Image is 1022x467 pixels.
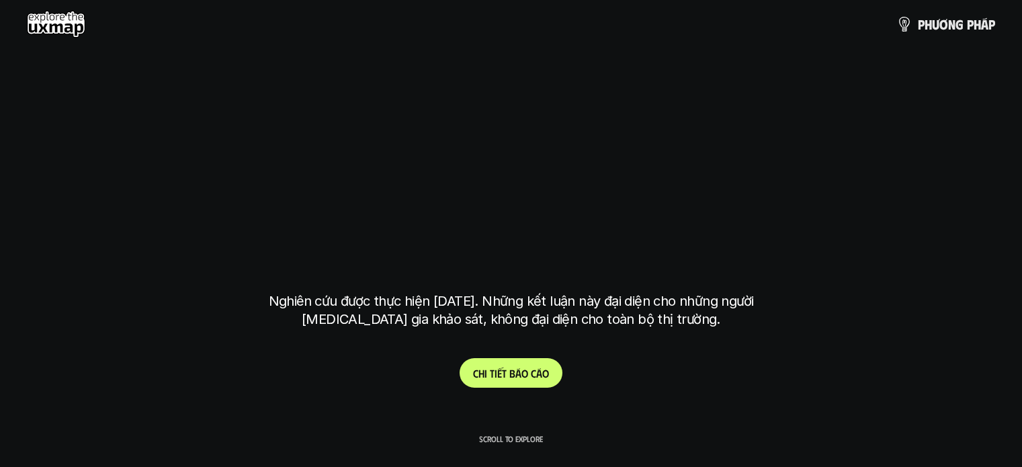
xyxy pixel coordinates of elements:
span: c [531,367,536,380]
span: h [478,367,484,380]
span: p [988,17,995,32]
span: b [509,367,515,380]
span: o [521,367,528,380]
span: i [495,367,497,380]
span: i [484,367,487,380]
span: n [948,17,955,32]
span: p [967,17,974,32]
span: h [925,17,932,32]
span: h [974,17,981,32]
span: á [981,17,988,32]
a: Chitiếtbáocáo [460,358,562,388]
span: ơ [939,17,948,32]
span: t [502,367,507,380]
span: o [542,367,549,380]
span: ế [497,367,502,380]
h6: Kết quả nghiên cứu [465,67,567,83]
a: phươngpháp [896,11,995,38]
span: á [515,367,521,380]
h1: tại [GEOGRAPHIC_DATA] [271,206,751,263]
span: t [490,367,495,380]
span: C [473,367,478,380]
span: á [536,367,542,380]
span: p [918,17,925,32]
span: g [955,17,964,32]
p: Scroll to explore [479,434,543,443]
h1: phạm vi công việc của [266,100,757,157]
p: Nghiên cứu được thực hiện [DATE]. Những kết luận này đại diện cho những người [MEDICAL_DATA] gia ... [259,292,763,329]
span: ư [932,17,939,32]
